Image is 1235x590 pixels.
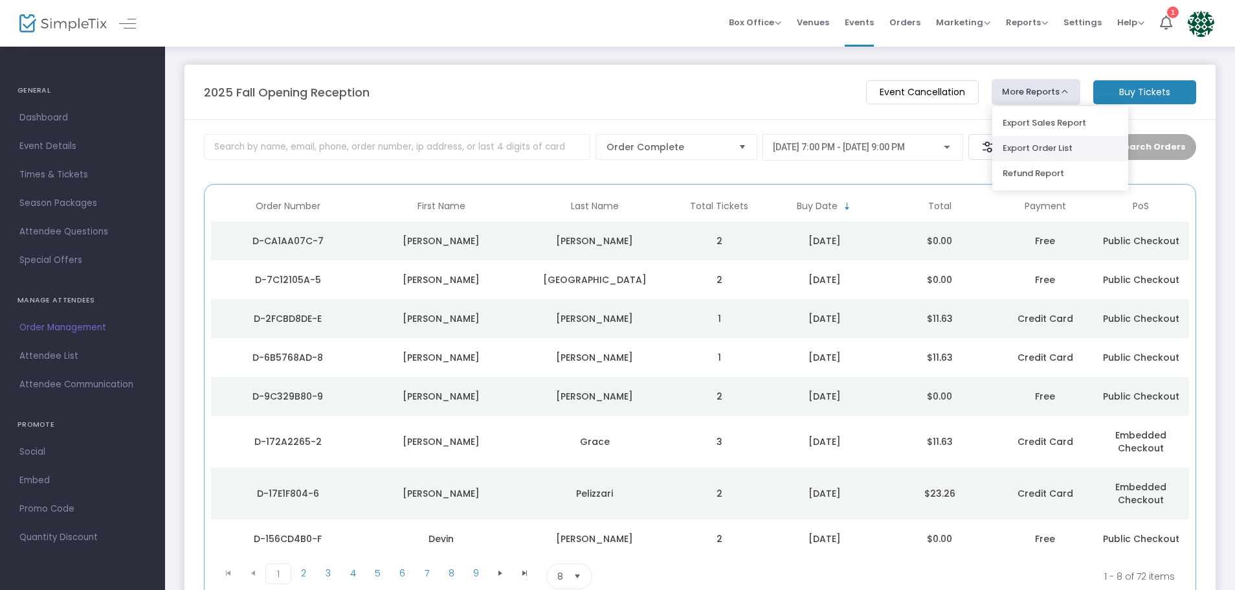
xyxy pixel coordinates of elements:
[571,201,619,212] span: Last Name
[1018,351,1073,364] span: Credit Card
[1133,201,1149,212] span: PoS
[770,351,879,364] div: 9/18/2025
[214,435,361,448] div: D-172A2265-2
[521,435,668,448] div: Grace
[414,563,439,583] span: Page 7
[521,234,668,247] div: Chopp
[1103,312,1179,325] span: Public Checkout
[495,568,506,578] span: Go to the next page
[368,234,515,247] div: Greg
[992,161,1128,187] li: Refund Report
[1117,16,1144,28] span: Help
[368,312,515,325] div: Glenn
[882,221,997,260] td: $0.00
[365,563,390,583] span: Page 5
[368,532,515,545] div: Devin
[1035,273,1055,286] span: Free
[204,84,370,101] m-panel-title: 2025 Fall Opening Reception
[1103,273,1179,286] span: Public Checkout
[17,78,148,104] h4: GENERAL
[521,312,668,325] div: Wolff
[733,135,751,159] button: Select
[729,16,781,28] span: Box Office
[19,444,146,460] span: Social
[671,221,767,260] td: 2
[214,273,361,286] div: D-7C12105A-5
[214,532,361,545] div: D-156CD4B0-F
[211,191,1189,558] div: Data table
[1018,312,1073,325] span: Credit Card
[1018,487,1073,500] span: Credit Card
[770,234,879,247] div: 9/18/2025
[368,487,515,500] div: Charles
[671,338,767,377] td: 1
[521,390,668,403] div: McRay
[19,472,146,489] span: Embed
[488,563,513,583] span: Go to the next page
[19,138,146,155] span: Event Details
[568,564,586,589] button: Select
[557,570,563,583] span: 8
[1063,6,1102,39] span: Settings
[1025,201,1066,212] span: Payment
[19,348,146,365] span: Attendee List
[770,435,879,448] div: 9/18/2025
[1035,532,1055,545] span: Free
[882,377,997,416] td: $0.00
[368,435,515,448] div: Stephen
[671,191,767,221] th: Total Tickets
[19,223,146,240] span: Attendee Questions
[882,519,997,558] td: $0.00
[214,351,361,364] div: D-6B5768AD-8
[214,312,361,325] div: D-2FCBD8DE-E
[797,201,838,212] span: Buy Date
[19,166,146,183] span: Times & Tickets
[866,80,979,104] m-button: Event Cancellation
[291,563,316,583] span: Page 2
[671,260,767,299] td: 2
[265,563,291,584] span: Page 1
[928,201,951,212] span: Total
[17,412,148,438] h4: PROMOTE
[521,351,668,364] div: Walker
[521,532,668,545] div: Howell
[316,563,340,583] span: Page 3
[992,111,1128,136] li: Export Sales Report
[770,390,879,403] div: 9/18/2025
[1103,234,1179,247] span: Public Checkout
[770,532,879,545] div: 9/18/2025
[1167,6,1179,18] div: 1
[1093,80,1196,104] m-button: Buy Tickets
[19,319,146,336] span: Order Management
[19,501,146,517] span: Promo Code
[773,142,905,152] span: [DATE] 7:00 PM - [DATE] 9:00 PM
[214,487,361,500] div: D-17E1F804-6
[439,563,463,583] span: Page 8
[882,468,997,519] td: $23.26
[463,563,488,583] span: Page 9
[19,109,146,126] span: Dashboard
[992,136,1128,161] li: Export Order List
[1103,532,1179,545] span: Public Checkout
[1018,435,1073,448] span: Credit Card
[882,416,997,468] td: $11.63
[992,79,1081,105] button: More Reports
[606,141,728,153] span: Order Complete
[340,563,365,583] span: Page 4
[19,529,146,546] span: Quantity Discount
[720,563,1175,589] kendo-pager-info: 1 - 8 of 72 items
[390,563,414,583] span: Page 6
[256,201,320,212] span: Order Number
[982,141,995,153] img: filter
[671,299,767,338] td: 1
[882,260,997,299] td: $0.00
[1103,351,1179,364] span: Public Checkout
[214,390,361,403] div: D-9C329B80-9
[797,6,829,39] span: Venues
[19,195,146,212] span: Season Packages
[521,273,668,286] div: Manville
[671,519,767,558] td: 2
[770,487,879,500] div: 9/18/2025
[1103,390,1179,403] span: Public Checkout
[1115,481,1166,506] span: Embedded Checkout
